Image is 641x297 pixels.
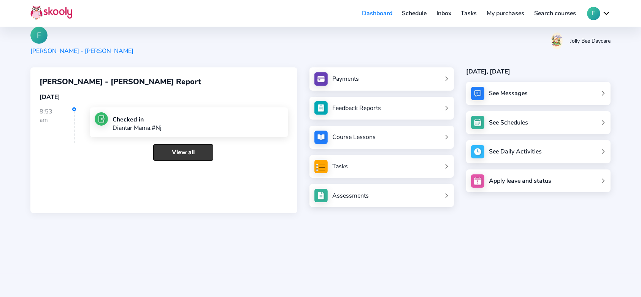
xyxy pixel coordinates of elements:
div: [PERSON_NAME] - [PERSON_NAME] [30,47,133,55]
a: Schedule [397,7,432,19]
span: [PERSON_NAME] - [PERSON_NAME] Report [40,77,201,87]
div: Feedback Reports [333,104,381,112]
a: My purchases [482,7,529,19]
img: see_atten.jpg [314,101,328,115]
img: schedule.jpg [471,116,484,129]
a: Inbox [432,7,456,19]
div: [DATE], [DATE] [466,67,611,76]
img: payments.jpg [314,72,328,86]
a: Search courses [529,7,581,19]
a: View all [153,144,213,161]
div: Tasks [333,162,348,171]
div: Payments [333,75,359,83]
a: Feedback Reports [314,101,449,115]
div: Assessments [333,192,369,200]
div: 8:53 [40,107,75,143]
a: Assessments [314,189,449,202]
a: Payments [314,72,449,86]
div: See Schedules [489,118,528,127]
div: Jolly Bee Daycare [570,37,611,45]
img: checkin.jpg [95,112,108,126]
div: [DATE] [40,93,288,101]
div: am [40,116,74,124]
a: Course Lessons [314,131,449,144]
div: See Messages [489,89,528,97]
button: Fchevron down outline [587,7,611,20]
a: Tasks [456,7,482,19]
div: See Daily Activities [489,147,542,156]
img: tasksForMpWeb.png [314,160,328,173]
img: courses.jpg [314,131,328,144]
p: Diantar Mama.#Nj [113,124,162,132]
div: Course Lessons [333,133,376,141]
div: F [30,27,48,44]
a: Dashboard [357,7,397,19]
div: Apply leave and status [489,177,552,185]
img: 20201103140951286199961659839494hYz471L5eL1FsRFsP4.jpg [551,32,563,49]
img: assessments.jpg [314,189,328,202]
a: Tasks [314,160,449,173]
a: See Daily Activities [466,140,611,163]
img: Skooly [30,5,72,20]
a: See Schedules [466,111,611,134]
img: apply_leave.jpg [471,174,484,188]
img: messages.jpg [471,87,484,100]
a: Apply leave and status [466,169,611,193]
div: Checked in [113,115,162,124]
img: activity.jpg [471,145,484,158]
